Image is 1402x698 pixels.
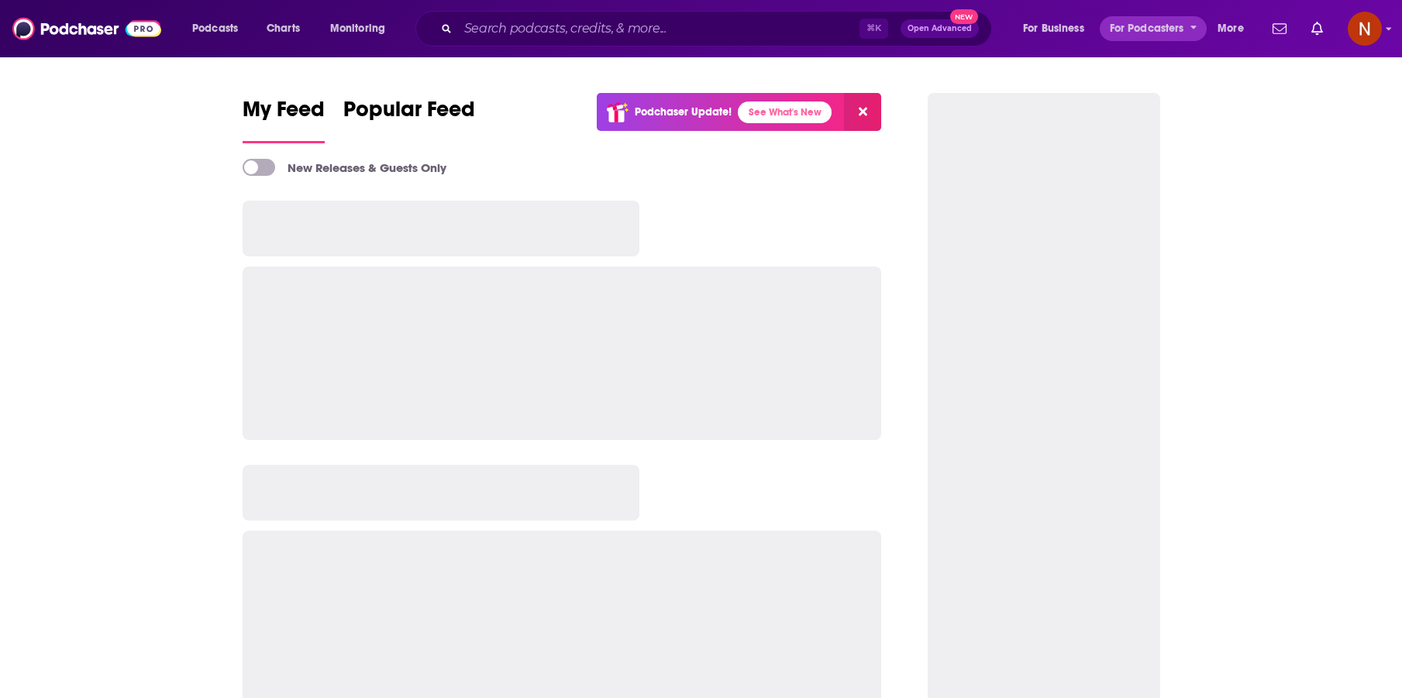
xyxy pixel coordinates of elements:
button: Open AdvancedNew [901,19,979,38]
a: Show notifications dropdown [1266,15,1293,42]
p: Podchaser Update! [635,105,732,119]
button: open menu [1012,16,1104,41]
a: Charts [257,16,309,41]
a: See What's New [738,101,832,123]
a: Popular Feed [343,96,475,143]
span: Podcasts [192,18,238,40]
span: For Podcasters [1110,18,1184,40]
input: Search podcasts, credits, & more... [458,16,859,41]
span: For Business [1023,18,1084,40]
span: Popular Feed [343,96,475,132]
span: More [1218,18,1244,40]
a: My Feed [243,96,325,143]
img: Podchaser - Follow, Share and Rate Podcasts [12,14,161,43]
span: Monitoring [330,18,385,40]
button: open menu [181,16,258,41]
img: User Profile [1348,12,1382,46]
span: Charts [267,18,300,40]
span: My Feed [243,96,325,132]
button: Show profile menu [1348,12,1382,46]
button: open menu [1100,16,1207,41]
span: Logged in as AdelNBM [1348,12,1382,46]
span: New [950,9,978,24]
button: open menu [1207,16,1263,41]
a: Show notifications dropdown [1305,15,1329,42]
div: Search podcasts, credits, & more... [430,11,1007,46]
span: Open Advanced [908,25,972,33]
a: New Releases & Guests Only [243,159,446,176]
button: open menu [319,16,405,41]
span: ⌘ K [859,19,888,39]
